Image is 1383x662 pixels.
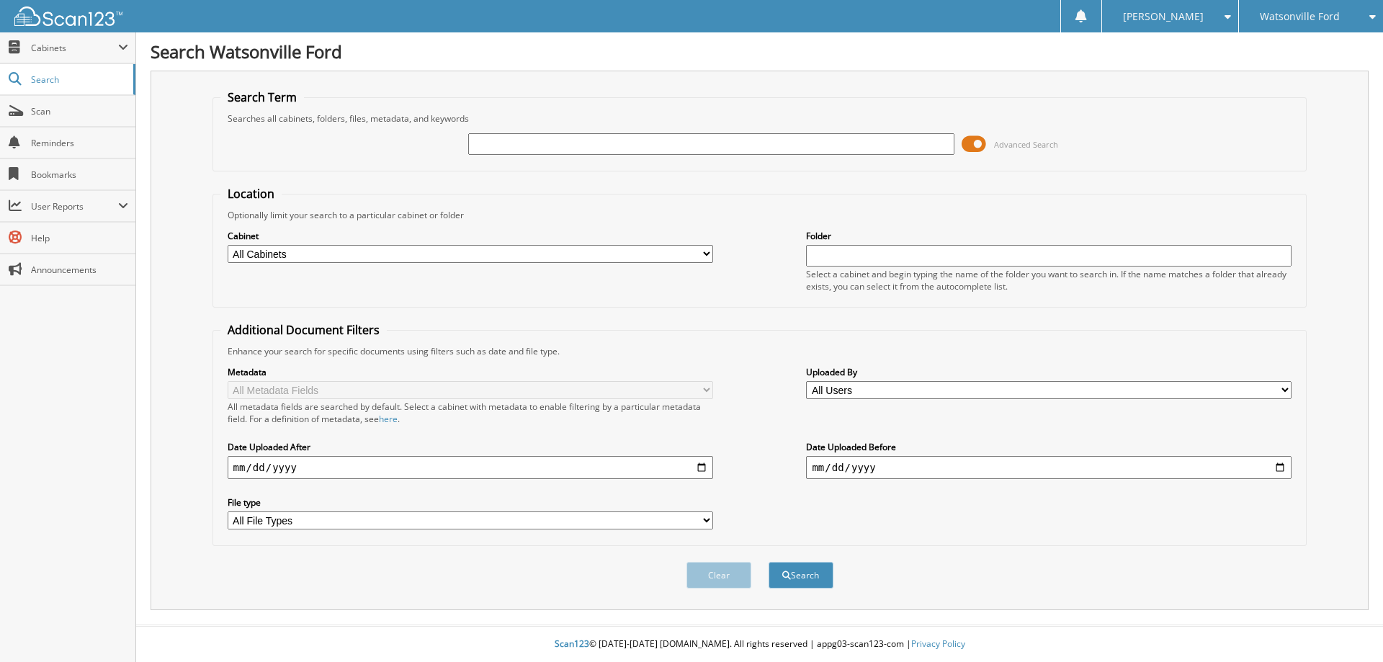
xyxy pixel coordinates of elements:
span: Reminders [31,137,128,149]
img: scan123-logo-white.svg [14,6,122,26]
span: Bookmarks [31,169,128,181]
button: Search [769,562,833,589]
label: Date Uploaded After [228,441,713,453]
span: Scan123 [555,638,589,650]
span: Advanced Search [994,139,1058,150]
label: Metadata [228,366,713,378]
span: User Reports [31,200,118,213]
div: All metadata fields are searched by default. Select a cabinet with metadata to enable filtering b... [228,401,713,425]
legend: Location [220,186,282,202]
span: Help [31,232,128,244]
input: start [228,456,713,479]
span: Announcements [31,264,128,276]
span: Scan [31,105,128,117]
div: Searches all cabinets, folders, files, metadata, and keywords [220,112,1299,125]
span: Search [31,73,126,86]
input: end [806,456,1292,479]
div: Select a cabinet and begin typing the name of the folder you want to search in. If the name match... [806,268,1292,292]
label: Folder [806,230,1292,242]
span: Cabinets [31,42,118,54]
div: Enhance your search for specific documents using filters such as date and file type. [220,345,1299,357]
label: File type [228,496,713,509]
legend: Search Term [220,89,304,105]
h1: Search Watsonville Ford [151,40,1369,63]
button: Clear [686,562,751,589]
label: Uploaded By [806,366,1292,378]
span: Watsonville Ford [1260,12,1340,21]
label: Cabinet [228,230,713,242]
legend: Additional Document Filters [220,322,387,338]
a: here [379,413,398,425]
div: © [DATE]-[DATE] [DOMAIN_NAME]. All rights reserved | appg03-scan123-com | [136,627,1383,662]
label: Date Uploaded Before [806,441,1292,453]
a: Privacy Policy [911,638,965,650]
span: [PERSON_NAME] [1123,12,1204,21]
div: Optionally limit your search to a particular cabinet or folder [220,209,1299,221]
